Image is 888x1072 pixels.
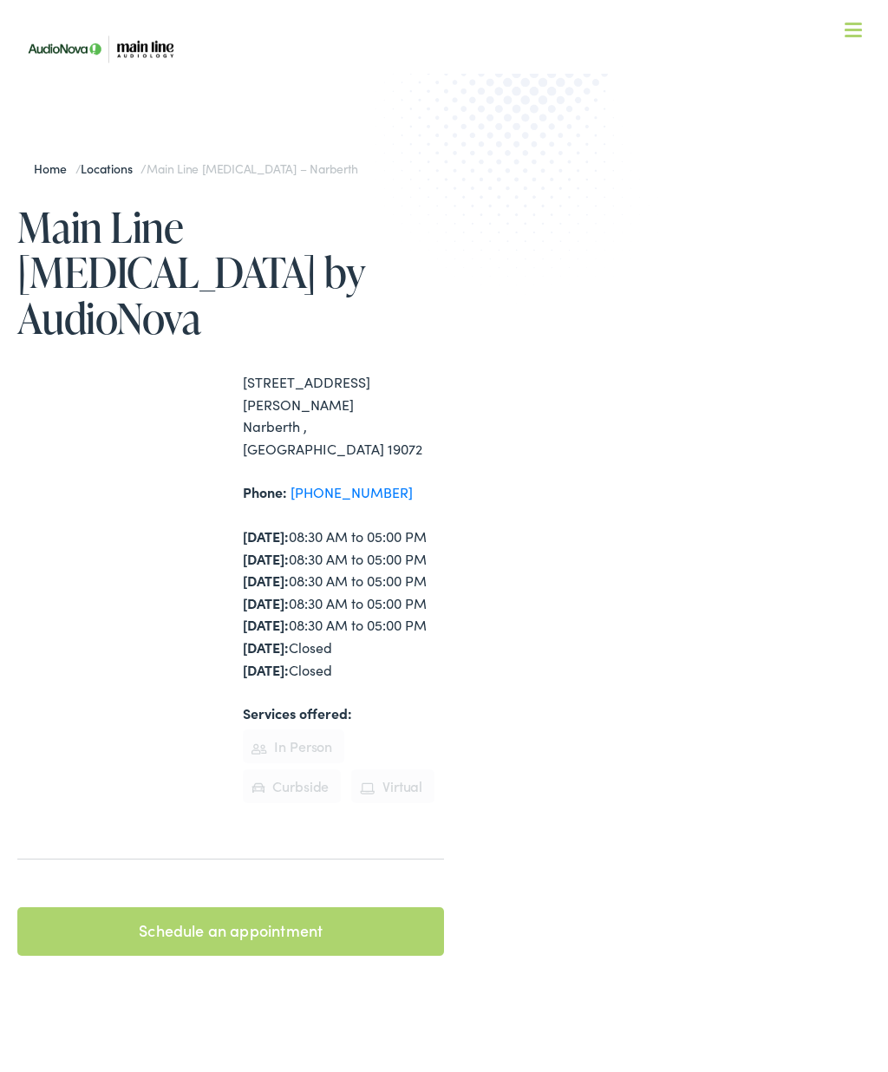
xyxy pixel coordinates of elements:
li: Virtual [351,769,434,804]
a: Locations [81,160,140,177]
span: Main Line [MEDICAL_DATA] – Narberth [147,160,357,177]
strong: [DATE]: [243,660,289,679]
strong: Services offered: [243,703,352,722]
li: In Person [243,729,344,764]
a: Schedule an appointment [17,907,444,956]
strong: [DATE]: [243,593,289,612]
div: [STREET_ADDRESS][PERSON_NAME] Narberth , [GEOGRAPHIC_DATA] 19072 [243,371,444,460]
strong: [DATE]: [243,549,289,568]
strong: [DATE]: [243,615,289,634]
strong: [DATE]: [243,637,289,657]
h1: Main Line [MEDICAL_DATA] by AudioNova [17,204,444,341]
a: What We Offer [30,69,870,123]
strong: [DATE]: [243,526,289,546]
strong: [DATE]: [243,571,289,590]
li: Curbside [243,769,341,804]
a: Home [34,160,75,177]
strong: Phone: [243,482,287,501]
div: 08:30 AM to 05:00 PM 08:30 AM to 05:00 PM 08:30 AM to 05:00 PM 08:30 AM to 05:00 PM 08:30 AM to 0... [243,526,444,681]
span: / / [34,160,357,177]
a: [PHONE_NUMBER] [291,482,413,501]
